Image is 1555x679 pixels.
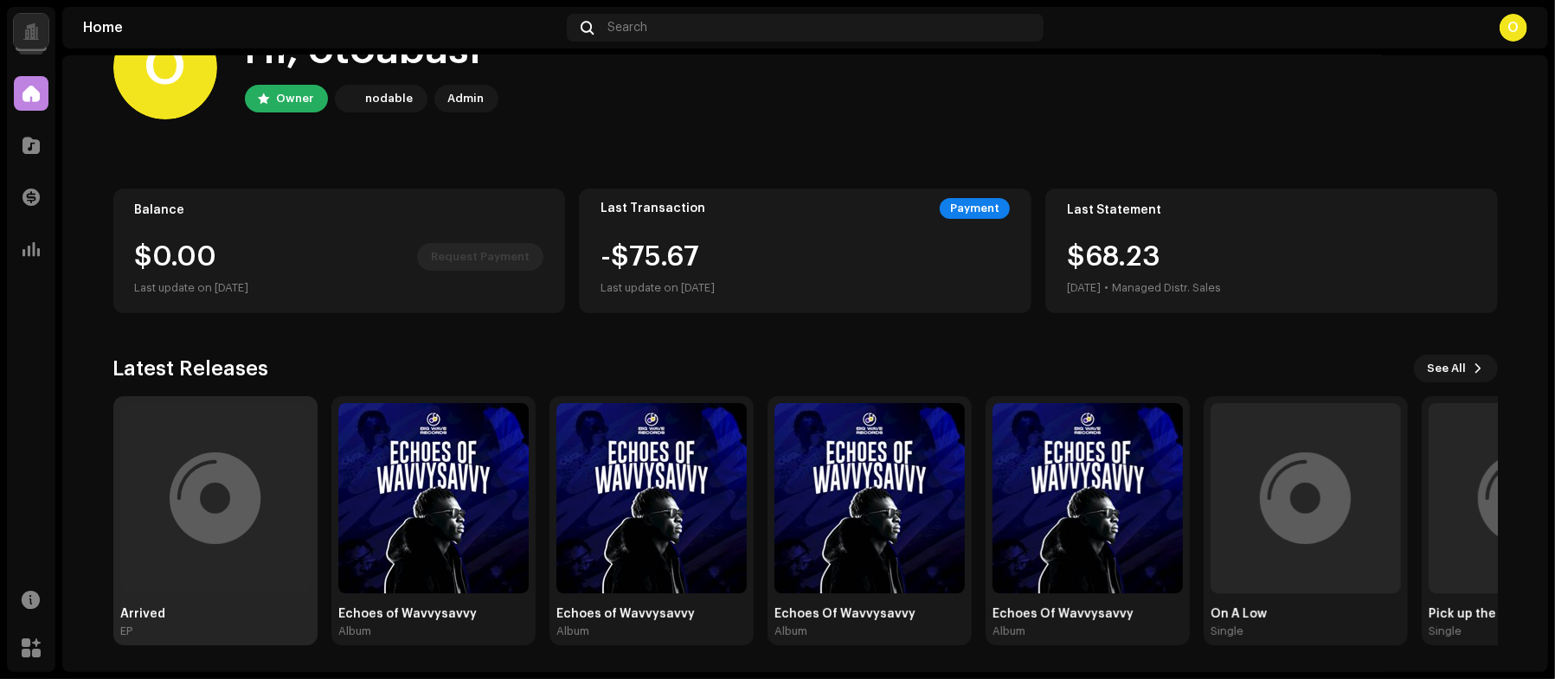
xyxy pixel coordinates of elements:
re-o-card-value: Balance [113,189,566,313]
div: O [113,16,217,119]
img: 448ddd7e-69b8-49a7-b2a0-99db23892657 [338,403,529,593]
div: [DATE] [1067,278,1101,298]
div: Last update on [DATE] [135,278,544,298]
div: Echoes Of Wavvysavvy [774,607,965,621]
div: EP [120,625,132,638]
img: aeb6893f-0a1b-4630-a6be-4a030a6b56de [993,403,1183,593]
img: 85a5bf01-ec3c-487d-94d8-8c162696f20d [556,403,747,593]
h3: Latest Releases [113,355,269,382]
span: See All [1428,351,1467,386]
div: Echoes Of Wavvysavvy [993,607,1183,621]
span: Request Payment [431,240,530,274]
img: a6e9d077-5926-4000-ad7f-992123555026 [774,403,965,593]
div: Admin [448,88,485,109]
div: Home [83,21,560,35]
div: Echoes of Wavvysavvy [556,607,747,621]
div: Single [1211,625,1243,638]
div: Last Transaction [601,202,705,215]
div: Echoes of Wavvysavvy [338,607,529,621]
div: Managed Distr. Sales [1112,278,1221,298]
div: nodable [366,88,414,109]
div: Album [774,625,807,638]
div: Last update on [DATE] [601,278,715,298]
button: Request Payment [417,243,543,271]
div: On A Low [1211,607,1401,621]
re-o-card-value: Last Statement [1045,189,1498,313]
button: See All [1414,355,1498,382]
div: Single [1429,625,1462,638]
img: 39a81664-4ced-4598-a294-0293f18f6a76 [338,88,359,109]
div: Owner [277,88,314,109]
div: Album [556,625,589,638]
div: Payment [940,198,1010,219]
div: Album [338,625,371,638]
span: Search [607,21,647,35]
div: O [1500,14,1527,42]
div: Last Statement [1067,203,1476,217]
div: Arrived [120,607,311,621]
div: • [1104,278,1108,298]
div: Balance [135,203,544,217]
div: Album [993,625,1025,638]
